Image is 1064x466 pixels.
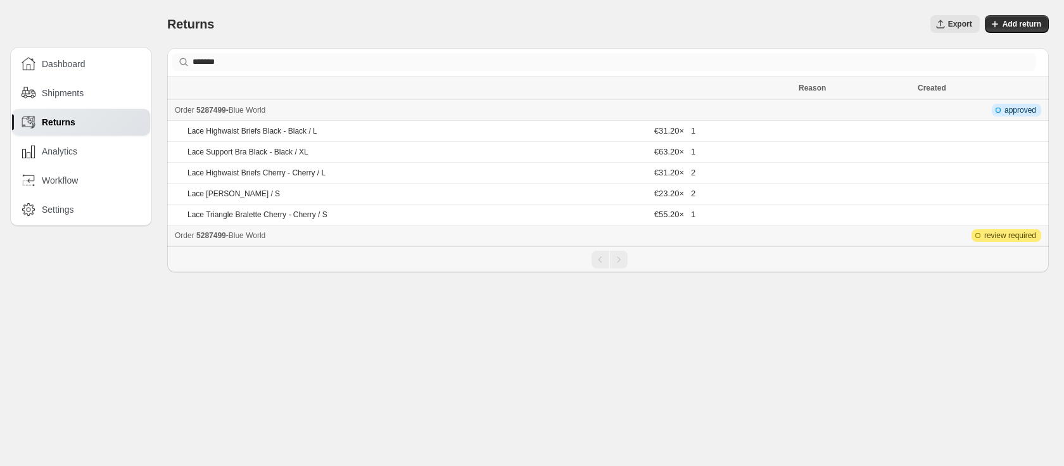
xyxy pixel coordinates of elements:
span: Add return [1003,19,1041,29]
nav: Pagination [167,246,1049,272]
span: €63.20 × 1 [654,147,695,156]
span: Reason [799,84,826,92]
p: Lace Highwaist Briefs Black - Black / L [187,126,317,136]
p: Lace Highwaist Briefs Cherry - Cherry / L [187,168,326,178]
span: Workflow [42,174,78,187]
p: Lace Support Bra Black - Black / XL [187,147,308,157]
span: Dashboard [42,58,85,70]
span: Returns [167,17,214,31]
span: review required [984,230,1036,241]
div: - [175,104,791,116]
span: Returns [42,116,75,129]
p: Lace [PERSON_NAME] / S [187,189,280,199]
span: Export [948,19,972,29]
span: €55.20 × 1 [654,210,695,219]
button: Add return [985,15,1049,33]
span: Settings [42,203,74,216]
span: Order [175,106,194,115]
span: €23.20 × 2 [654,189,695,198]
p: Lace Triangle Bralette Cherry - Cherry / S [187,210,327,220]
span: Created [918,84,946,92]
span: Blue World [229,231,266,240]
button: Export [930,15,980,33]
span: Shipments [42,87,84,99]
span: Blue World [229,106,266,115]
span: approved [1004,105,1036,115]
span: Analytics [42,145,77,158]
span: €31.20 × 2 [654,168,695,177]
div: - [175,229,791,242]
span: Order [175,231,194,240]
span: 5287499 [196,231,226,240]
span: 5287499 [196,106,226,115]
span: €31.20 × 1 [654,126,695,135]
